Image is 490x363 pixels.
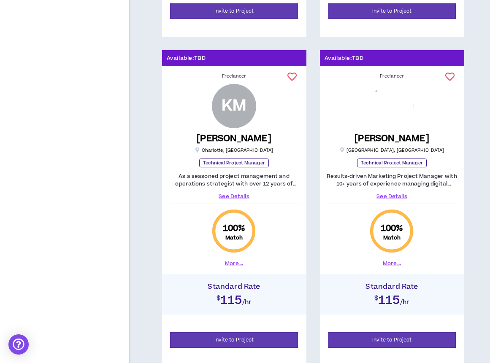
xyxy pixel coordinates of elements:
[328,332,456,348] button: Invite to Project
[223,223,246,234] span: 100 %
[327,73,458,80] div: Freelancer
[383,260,401,267] button: More...
[166,291,302,306] h2: $115
[195,147,273,153] p: Charlotte , [GEOGRAPHIC_DATA]
[355,133,429,144] h5: [PERSON_NAME]
[212,84,256,128] div: Keeya M.
[197,133,271,144] h5: [PERSON_NAME]
[170,332,298,348] button: Invite to Project
[328,3,456,19] button: Invite to Project
[169,193,300,200] a: See Details
[225,260,243,267] button: More...
[357,159,427,167] p: Technical Project Manager
[170,3,298,19] button: Invite to Project
[327,193,458,200] a: See Details
[167,54,206,62] p: Available: TBD
[400,298,410,307] span: /hr
[8,334,29,355] div: Open Intercom Messenger
[222,99,246,113] div: KM
[325,54,364,62] p: Available: TBD
[381,223,403,234] span: 100 %
[327,172,458,188] p: Results-driven Marketing Project Manager with 10+ years of experience managing digital marketing ...
[169,172,300,188] p: As a seasoned project management and operations strategist with over 12 years of cross-industry e...
[324,282,460,291] h4: Standard Rate
[370,84,414,128] img: fIBHtBx5JmfI7SWDkNDS6C9yAYxzcWc4Zla7NmFo.png
[340,147,444,153] p: [GEOGRAPHIC_DATA] , [GEOGRAPHIC_DATA]
[166,282,302,291] h4: Standard Rate
[225,234,243,241] small: Match
[324,291,460,306] h2: $115
[383,234,401,241] small: Match
[242,298,252,307] span: /hr
[199,159,269,167] p: Technical Project Manager
[169,73,300,80] div: Freelancer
